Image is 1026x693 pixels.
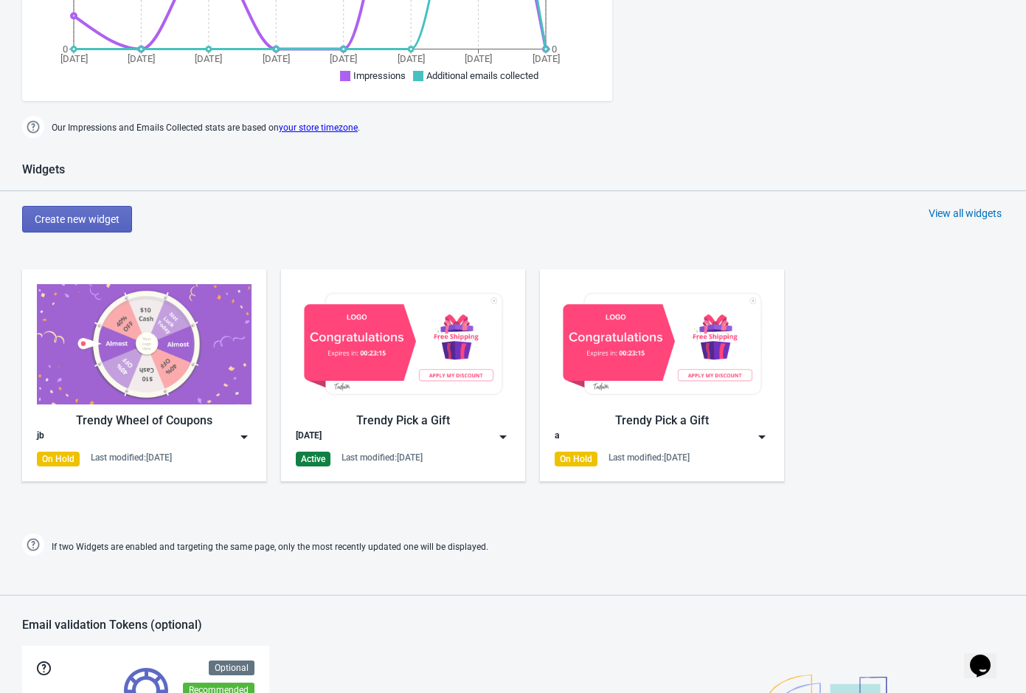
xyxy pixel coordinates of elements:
[296,452,330,466] div: Active
[63,44,68,55] tspan: 0
[755,430,769,444] img: dropdown.png
[209,661,254,675] div: Optional
[353,70,406,81] span: Impressions
[37,412,252,430] div: Trendy Wheel of Coupons
[609,452,690,463] div: Last modified: [DATE]
[60,53,88,64] tspan: [DATE]
[426,70,538,81] span: Additional emails collected
[22,206,132,232] button: Create new widget
[37,284,252,404] img: trendy_game.png
[296,430,322,444] div: [DATE]
[929,206,1002,221] div: View all widgets
[22,534,44,556] img: help.png
[237,430,252,444] img: dropdown.png
[465,53,492,64] tspan: [DATE]
[296,284,510,404] img: gift_game_v2.jpg
[52,116,360,140] span: Our Impressions and Emails Collected stats are based on .
[964,634,1011,678] iframe: chat widget
[35,213,119,225] span: Create new widget
[555,284,769,404] img: gift_game_v2.jpg
[555,430,559,444] div: a
[496,430,510,444] img: dropdown.png
[37,430,44,444] div: jb
[342,452,423,463] div: Last modified: [DATE]
[263,53,290,64] tspan: [DATE]
[279,123,358,133] a: your store timezone
[398,53,425,64] tspan: [DATE]
[91,452,172,463] div: Last modified: [DATE]
[22,116,44,138] img: help.png
[296,412,510,430] div: Trendy Pick a Gift
[552,44,557,55] tspan: 0
[128,53,155,64] tspan: [DATE]
[555,452,597,466] div: On Hold
[195,53,222,64] tspan: [DATE]
[330,53,357,64] tspan: [DATE]
[37,452,80,466] div: On Hold
[555,412,769,430] div: Trendy Pick a Gift
[533,53,560,64] tspan: [DATE]
[52,535,488,559] span: If two Widgets are enabled and targeting the same page, only the most recently updated one will b...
